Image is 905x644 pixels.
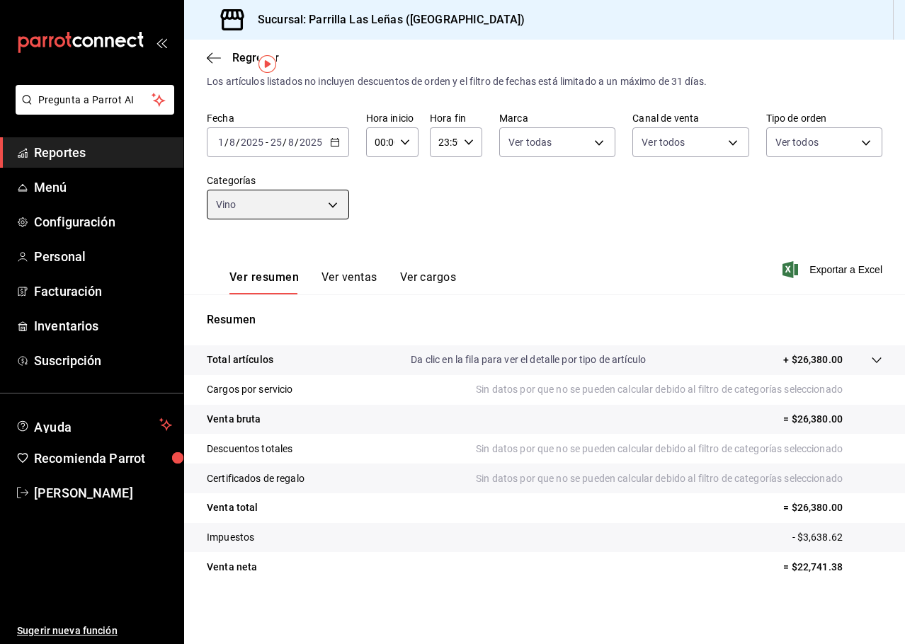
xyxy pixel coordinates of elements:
label: Tipo de orden [766,113,882,123]
div: Los artículos listados no incluyen descuentos de orden y el filtro de fechas está limitado a un m... [207,74,882,89]
input: ---- [240,137,264,148]
p: = $22,741.38 [783,560,882,575]
span: Ver todos [775,135,819,149]
span: [PERSON_NAME] [34,483,172,502]
input: -- [217,137,224,148]
p: Sin datos por que no se pueden calcular debido al filtro de categorías seleccionado [476,382,882,397]
p: - $3,638.62 [792,530,882,545]
p: Impuestos [207,530,254,545]
label: Categorías [207,176,349,185]
label: Fecha [207,113,349,123]
span: Facturación [34,282,172,301]
label: Hora fin [430,113,482,123]
button: Exportar a Excel [785,261,882,278]
span: Regresar [232,51,279,64]
a: Pregunta a Parrot AI [10,103,174,117]
input: -- [270,137,283,148]
img: Tooltip marker [258,55,276,73]
span: / [283,137,287,148]
span: Pregunta a Parrot AI [38,93,152,108]
h3: Sucursal: Parrilla Las Leñas ([GEOGRAPHIC_DATA]) [246,11,525,28]
label: Canal de venta [632,113,749,123]
span: - [266,137,268,148]
span: / [295,137,299,148]
label: Marca [499,113,615,123]
span: / [224,137,229,148]
span: Inventarios [34,316,172,335]
button: open_drawer_menu [156,37,167,48]
label: Hora inicio [366,113,419,123]
span: Sugerir nueva función [17,623,172,638]
button: Pregunta a Parrot AI [16,85,174,115]
input: -- [229,137,236,148]
p: Sin datos por que no se pueden calcular debido al filtro de categorías seleccionado [476,471,882,486]
input: -- [288,137,295,148]
span: Configuración [34,212,172,231]
p: Certificados de regalo [207,471,304,486]
p: Total artículos [207,352,273,367]
p: Resumen [207,311,882,328]
p: = $26,380.00 [783,412,882,427]
span: Reportes [34,143,172,162]
span: Ver todas [508,135,552,149]
button: Ver ventas [321,270,377,294]
button: Regresar [207,51,279,64]
div: navigation tabs [229,270,456,294]
input: ---- [299,137,323,148]
button: Ver resumen [229,270,299,294]
p: Venta neta [207,560,257,575]
span: / [236,137,240,148]
span: Personal [34,247,172,266]
p: + $26,380.00 [783,352,843,367]
p: Venta bruta [207,412,261,427]
span: Recomienda Parrot [34,449,172,468]
button: Ver cargos [400,270,457,294]
span: Ayuda [34,416,154,433]
p: Da clic en la fila para ver el detalle por tipo de artículo [411,352,646,367]
p: Sin datos por que no se pueden calcular debido al filtro de categorías seleccionado [476,442,882,456]
p: Descuentos totales [207,442,292,456]
p: = $26,380.00 [783,500,882,515]
span: Vino [216,197,237,212]
p: Cargos por servicio [207,382,293,397]
p: Venta total [207,500,258,515]
span: Menú [34,178,172,197]
span: Ver todos [642,135,685,149]
span: Suscripción [34,351,172,370]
